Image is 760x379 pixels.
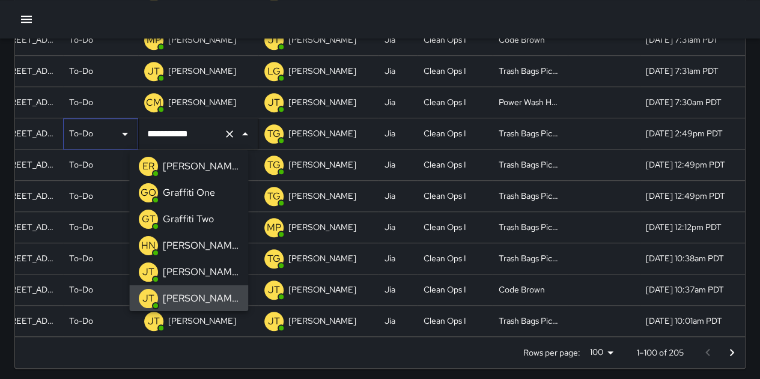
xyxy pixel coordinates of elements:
[268,283,280,297] p: JT
[163,212,214,226] p: Graffiti Two
[141,238,156,253] p: HN
[523,347,580,359] p: Rows per page:
[268,314,280,329] p: JT
[646,127,723,139] div: 9/17/2025, 2:49pm PDT
[385,34,395,46] div: Jia
[720,341,744,365] button: Go to next page
[499,252,562,264] div: Trash Bags Pickup
[637,347,684,359] p: 1–100 of 205
[385,315,395,327] div: Jia
[267,189,281,204] p: TG
[385,283,395,296] div: Jia
[499,283,545,296] div: Code Brown
[163,238,239,253] p: [PERSON_NAME]
[163,265,239,279] p: [PERSON_NAME]
[385,159,395,171] div: Jia
[385,221,395,233] div: Jia
[424,127,466,139] div: Clean Ops I
[268,96,280,110] p: JT
[147,33,161,47] p: MP
[646,159,725,171] div: 9/17/2025, 12:49pm PDT
[168,65,236,77] p: [PERSON_NAME]
[148,314,160,329] p: JT
[646,96,722,108] div: 9/18/2025, 7:30am PDT
[288,127,356,139] p: [PERSON_NAME]
[148,64,160,79] p: JT
[499,190,562,202] div: Trash Bags Pickup
[385,65,395,77] div: Jia
[69,65,93,77] p: To-Do
[237,126,254,142] button: Close
[69,252,93,264] p: To-Do
[288,34,356,46] p: [PERSON_NAME]
[69,283,93,296] p: To-Do
[288,221,356,233] p: [PERSON_NAME]
[646,315,722,327] div: 9/17/2025, 10:01am PDT
[424,159,466,171] div: Clean Ops I
[69,315,93,327] p: To-Do
[646,34,719,46] div: 9/18/2025, 7:31am PDT
[69,96,93,108] p: To-Do
[141,186,156,200] p: GO
[168,315,236,327] p: [PERSON_NAME]
[142,159,154,174] p: ER
[424,252,466,264] div: Clean Ops I
[69,127,93,139] p: To-Do
[424,315,466,327] div: Clean Ops I
[267,64,281,79] p: LG
[267,158,281,172] p: TG
[424,96,466,108] div: Clean Ops I
[424,221,466,233] div: Clean Ops I
[146,96,162,110] p: CM
[163,186,215,200] p: Graffiti One
[424,283,466,296] div: Clean Ops I
[385,252,395,264] div: Jia
[288,283,356,296] p: [PERSON_NAME]
[424,34,466,46] div: Clean Ops I
[499,221,562,233] div: Trash Bags Pickup
[267,127,281,141] p: TG
[288,96,356,108] p: [PERSON_NAME]
[288,159,356,171] p: [PERSON_NAME]
[499,65,562,77] div: Trash Bags Pickup
[168,96,236,108] p: [PERSON_NAME]
[385,96,395,108] div: Jia
[142,291,154,306] p: JT
[646,221,722,233] div: 9/17/2025, 12:12pm PDT
[424,65,466,77] div: Clean Ops I
[267,220,281,235] p: MP
[142,265,154,279] p: JT
[646,190,725,202] div: 9/17/2025, 12:49pm PDT
[499,315,562,327] div: Trash Bags Pickup
[288,252,356,264] p: [PERSON_NAME]
[288,65,356,77] p: [PERSON_NAME]
[163,159,239,174] p: [PERSON_NAME]
[69,190,93,202] p: To-Do
[385,127,395,139] div: Jia
[268,33,280,47] p: JT
[646,252,724,264] div: 9/17/2025, 10:38am PDT
[499,127,562,139] div: Trash Bags Pickup
[385,190,395,202] div: Jia
[499,34,545,46] div: Code Brown
[69,34,93,46] p: To-Do
[499,96,562,108] div: Power Wash Hot Spots
[424,190,466,202] div: Clean Ops I
[288,190,356,202] p: [PERSON_NAME]
[69,159,93,171] p: To-Do
[163,291,239,306] p: [PERSON_NAME]
[142,212,156,226] p: GT
[288,315,356,327] p: [PERSON_NAME]
[168,34,236,46] p: [PERSON_NAME]
[221,126,238,142] button: Clear
[585,344,618,361] div: 100
[646,283,724,296] div: 9/17/2025, 10:37am PDT
[267,252,281,266] p: TG
[646,65,719,77] div: 9/18/2025, 7:31am PDT
[499,159,562,171] div: Trash Bags Pickup
[69,221,93,233] p: To-Do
